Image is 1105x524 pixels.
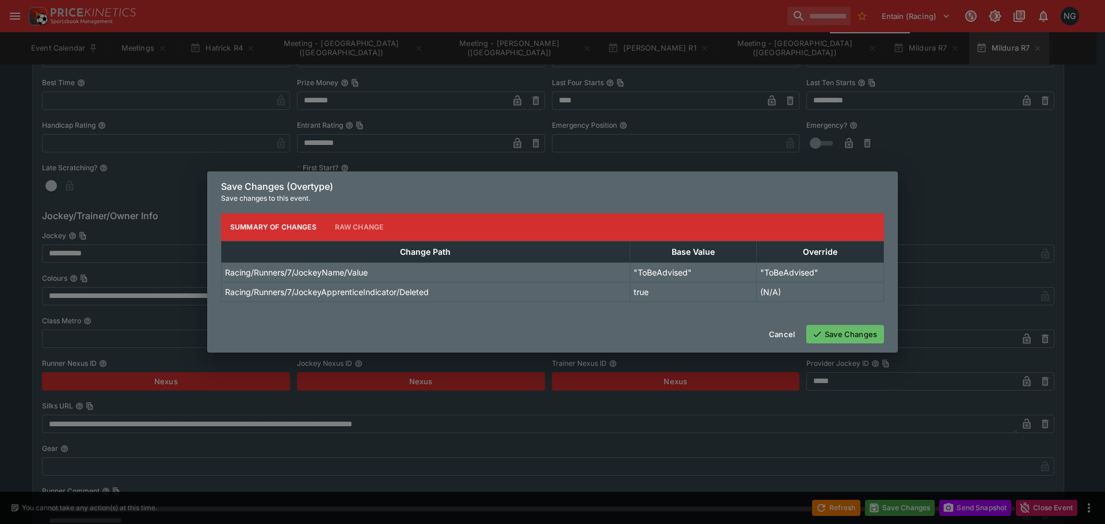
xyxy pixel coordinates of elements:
button: Raw Change [326,213,393,241]
td: (N/A) [757,282,884,301]
button: Cancel [762,325,802,343]
th: Override [757,241,884,262]
p: Racing/Runners/7/JockeyName/Value [225,266,368,278]
p: Save changes to this event. [221,193,884,204]
td: true [630,282,757,301]
td: "ToBeAdvised" [630,262,757,282]
td: "ToBeAdvised" [757,262,884,282]
button: Summary of Changes [221,213,326,241]
th: Change Path [222,241,630,262]
h6: Save Changes (Overtype) [221,181,884,193]
button: Save Changes [806,325,884,343]
p: Racing/Runners/7/JockeyApprenticeIndicator/Deleted [225,286,429,298]
th: Base Value [630,241,757,262]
